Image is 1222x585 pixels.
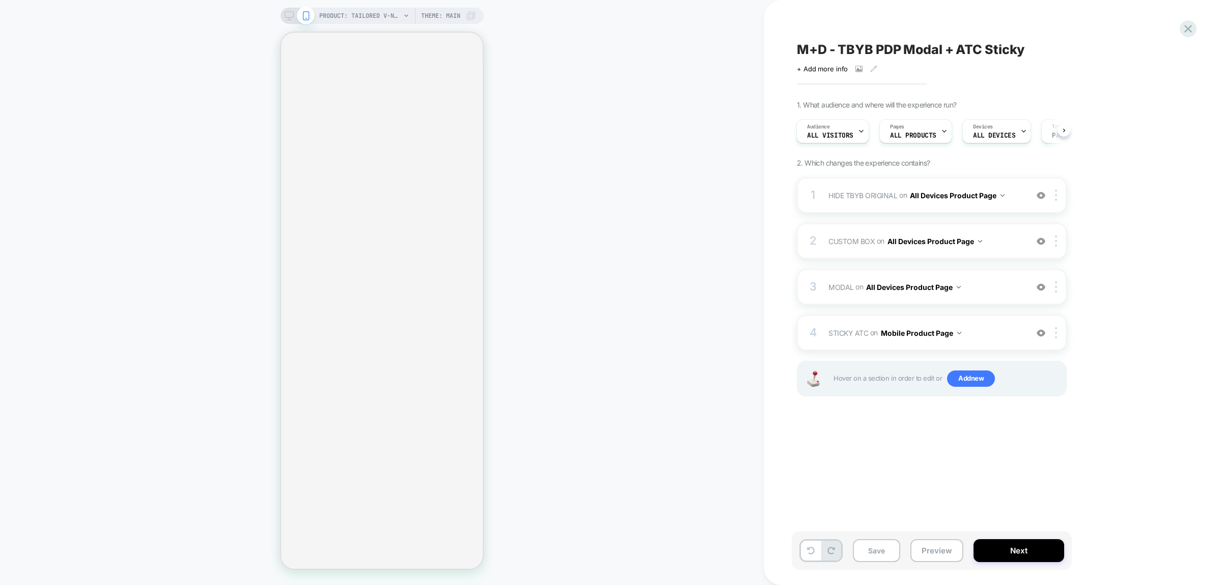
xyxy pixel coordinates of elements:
div: 2 [808,231,818,251]
span: Trigger [1052,123,1072,130]
img: crossed eye [1037,283,1045,291]
img: down arrow [957,286,961,288]
span: + Add more info [797,65,848,73]
img: close [1055,281,1057,292]
span: Add new [947,370,995,387]
span: on [870,326,878,339]
span: ALL DEVICES [973,132,1015,139]
span: 2. Which changes the experience contains? [797,158,930,167]
span: M+D - TBYB PDP Modal + ATC Sticky [797,42,1024,57]
span: Audience [807,123,830,130]
img: Joystick [803,371,823,387]
img: down arrow [1001,194,1005,197]
span: Devices [973,123,993,130]
span: Pages [890,123,904,130]
button: Preview [910,539,963,562]
button: All Devices Product Page [887,234,982,249]
img: crossed eye [1037,191,1045,200]
span: on [877,234,884,247]
span: ALL PRODUCTS [890,132,936,139]
span: 1. What audience and where will the experience run? [797,100,956,109]
span: on [855,280,863,293]
span: on [899,189,907,201]
button: Next [974,539,1064,562]
span: All Visitors [807,132,853,139]
span: Page Load [1052,132,1087,139]
span: CUSTOM BOX [828,236,875,245]
img: down arrow [978,240,982,243]
div: 3 [808,277,818,297]
button: All Devices Product Page [866,280,961,295]
span: STICKY ATC [828,328,868,337]
img: crossed eye [1037,237,1045,246]
button: Save [853,539,900,562]
img: down arrow [957,332,961,334]
img: close [1055,327,1057,338]
img: close [1055,190,1057,201]
span: PRODUCT: Tailored V-Neck Waistcoat [raspberry sorbet pink] [319,8,401,24]
img: crossed eye [1037,329,1045,337]
span: Hover on a section in order to edit or [834,370,1061,387]
img: close [1055,235,1057,247]
span: Theme: MAIN [421,8,460,24]
div: 4 [808,323,818,343]
span: HIDE TBYB ORIGINAL [828,191,898,199]
button: All Devices Product Page [910,188,1005,203]
div: 1 [808,185,818,205]
span: MODAL [828,282,854,291]
button: Mobile Product Page [881,326,961,340]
